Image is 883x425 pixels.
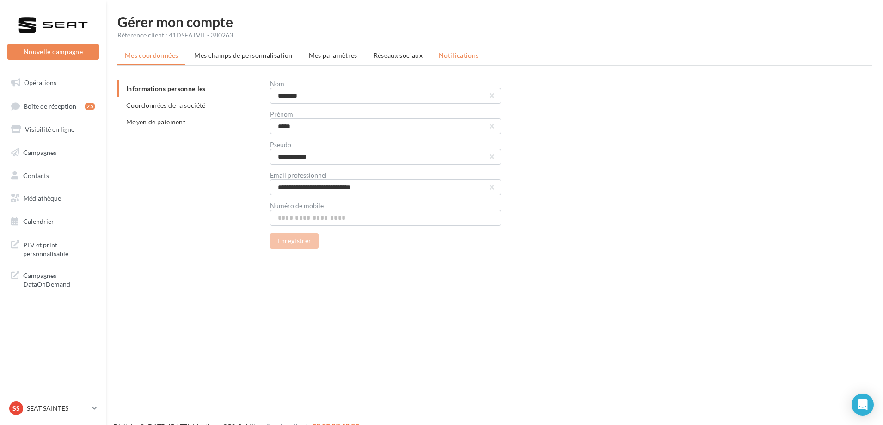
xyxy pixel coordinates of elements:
[117,15,872,29] h1: Gérer mon compte
[85,103,95,110] div: 25
[23,239,95,259] span: PLV et print personnalisable
[6,212,101,231] a: Calendrier
[23,217,54,225] span: Calendrier
[270,233,319,249] button: Enregistrer
[126,118,185,126] span: Moyen de paiement
[852,394,874,416] div: Open Intercom Messenger
[270,172,501,179] div: Email professionnel
[24,79,56,86] span: Opérations
[117,31,872,40] div: Référence client : 41DSEATVIL - 380263
[6,235,101,262] a: PLV et print personnalisable
[6,120,101,139] a: Visibilité en ligne
[270,80,501,87] div: Nom
[23,148,56,156] span: Campagnes
[23,194,61,202] span: Médiathèque
[194,51,293,59] span: Mes champs de personnalisation
[6,73,101,92] a: Opérations
[439,51,479,59] span: Notifications
[6,143,101,162] a: Campagnes
[27,404,88,413] p: SEAT SAINTES
[24,102,76,110] span: Boîte de réception
[23,171,49,179] span: Contacts
[6,265,101,293] a: Campagnes DataOnDemand
[270,203,501,209] div: Numéro de mobile
[126,101,206,109] span: Coordonnées de la société
[7,400,99,417] a: SS SEAT SAINTES
[374,51,423,59] span: Réseaux sociaux
[7,44,99,60] button: Nouvelle campagne
[25,125,74,133] span: Visibilité en ligne
[309,51,357,59] span: Mes paramètres
[23,269,95,289] span: Campagnes DataOnDemand
[6,166,101,185] a: Contacts
[6,189,101,208] a: Médiathèque
[270,142,501,148] div: Pseudo
[12,404,20,413] span: SS
[6,96,101,116] a: Boîte de réception25
[270,111,501,117] div: Prénom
